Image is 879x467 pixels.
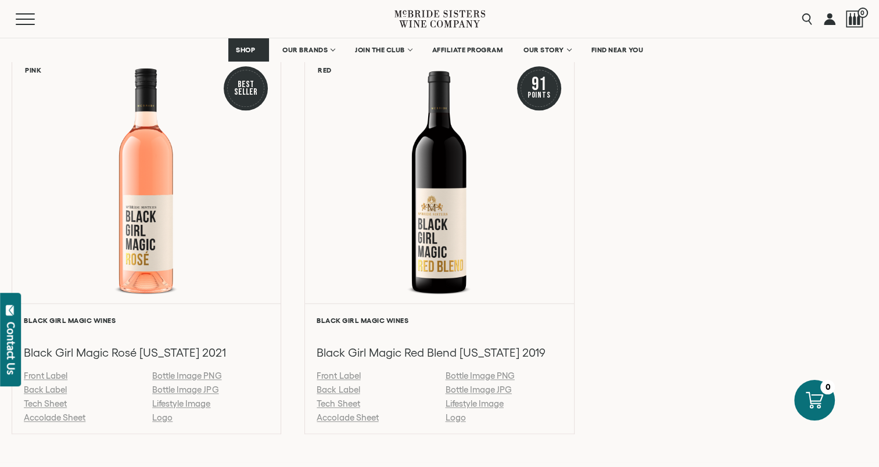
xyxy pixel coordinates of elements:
a: JOIN THE CLUB [347,38,419,62]
span: SHOP [236,46,256,54]
a: Front Label [24,371,67,380]
a: Back Label [317,385,360,394]
a: OUR BRANDS [275,38,342,62]
a: Bottle Image JPG [445,385,511,394]
h3: Black Girl Magic Rosé [US_STATE] 2021 [24,345,269,360]
a: Tech Sheet [317,398,360,408]
a: AFFILIATE PROGRAM [425,38,511,62]
a: Accolade Sheet [317,412,378,422]
div: Contact Us [5,322,17,375]
a: Tech Sheet [24,398,67,408]
a: Logo [445,412,465,422]
h6: Black Girl Magic Wines [24,317,269,324]
a: Back Label [24,385,67,394]
h6: Black Girl Magic Wines [317,317,562,324]
button: Mobile Menu Trigger [16,13,58,25]
span: 0 [858,8,868,18]
h6: Pink [25,66,41,74]
a: FIND NEAR YOU [584,38,651,62]
a: Front Label [317,371,360,380]
a: Accolade Sheet [24,412,85,422]
a: OUR STORY [516,38,578,62]
a: SHOP [228,38,269,62]
a: Bottle Image PNG [152,371,221,380]
a: Lifestyle Image [445,398,503,408]
a: Lifestyle Image [152,398,210,408]
h3: Black Girl Magic Red Blend [US_STATE] 2019 [317,345,562,360]
span: FIND NEAR YOU [591,46,644,54]
span: OUR STORY [523,46,564,54]
h6: Red [318,66,332,74]
span: OUR BRANDS [282,46,328,54]
div: 0 [820,380,835,394]
a: Logo [152,412,173,422]
span: JOIN THE CLUB [355,46,405,54]
a: Bottle Image PNG [445,371,514,380]
a: Bottle Image JPG [152,385,218,394]
span: AFFILIATE PROGRAM [432,46,503,54]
